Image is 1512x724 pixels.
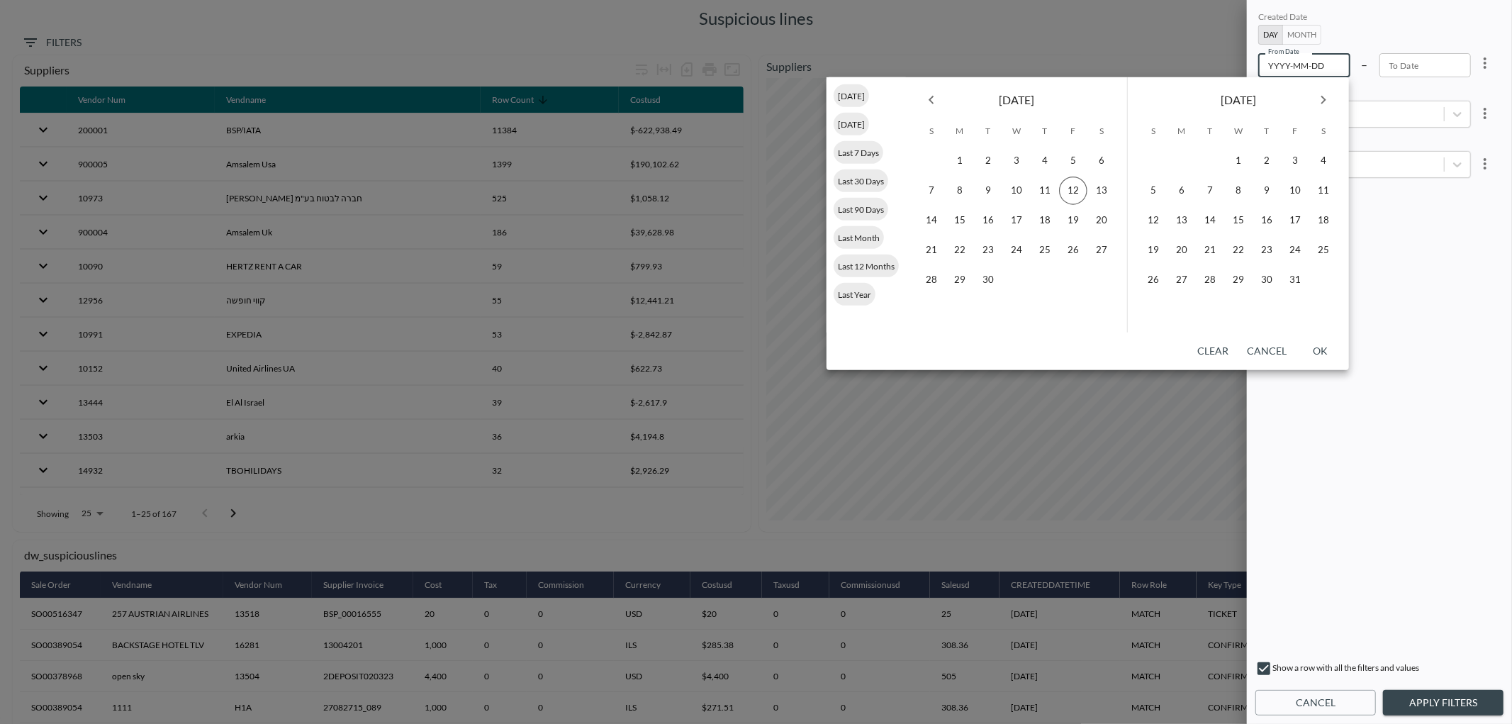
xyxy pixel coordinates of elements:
button: 23 [1253,236,1281,264]
button: Cancel [1241,338,1292,364]
button: OK [1298,338,1343,364]
button: 1 [946,147,974,175]
button: 19 [1059,206,1087,235]
div: Last Year [834,283,875,306]
button: 22 [1224,236,1253,264]
button: 30 [974,266,1002,294]
span: Saturday [1089,117,1114,145]
span: [DATE] [1221,90,1256,110]
button: 25 [1031,236,1059,264]
span: Last Year [834,289,875,299]
button: 3 [1002,147,1031,175]
button: 16 [974,206,1002,235]
span: Tuesday [1197,117,1223,145]
button: 5 [1059,147,1087,175]
button: 28 [1196,266,1224,294]
button: 20 [1167,236,1196,264]
button: 4 [1309,147,1338,175]
button: 10 [1002,177,1031,205]
button: 29 [946,266,974,294]
span: Last 12 Months [834,260,899,271]
button: 17 [1281,206,1309,235]
button: 4 [1031,147,1059,175]
button: Clear [1190,338,1236,364]
button: 11 [1031,177,1059,205]
input: YYYY-MM-DD [1379,53,1472,77]
button: 13 [1087,177,1116,205]
button: 28 [917,266,946,294]
button: 7 [917,177,946,205]
div: [DATE] [834,84,869,107]
button: Month [1282,25,1321,45]
button: Cancel [1255,690,1376,716]
button: 5 [1139,177,1167,205]
button: Previous month [917,86,946,114]
div: Vendor [1258,90,1471,101]
div: Last Month [834,226,884,249]
div: Last 7 Days [834,141,883,164]
button: 14 [917,206,946,235]
button: 24 [1002,236,1031,264]
input: YYYY-MM-DD [1258,53,1350,77]
button: 6 [1167,177,1196,205]
button: 18 [1309,206,1338,235]
button: 25 [1309,236,1338,264]
button: 13 [1167,206,1196,235]
button: 3 [1281,147,1309,175]
span: Tuesday [975,117,1001,145]
span: [DATE] [999,90,1034,110]
span: Wednesday [1004,117,1029,145]
span: Wednesday [1226,117,1251,145]
span: [DATE] [834,118,869,129]
span: Sunday [919,117,944,145]
span: [DATE] [834,90,869,101]
button: 24 [1281,236,1309,264]
button: 2 [1253,147,1281,175]
div: Last 12 Months [834,255,899,277]
button: 31 [1281,266,1309,294]
span: Monday [1169,117,1194,145]
p: – [1362,56,1368,72]
button: 2 [974,147,1002,175]
div: Created Date [1258,11,1471,25]
button: 9 [1253,177,1281,205]
span: Thursday [1032,117,1058,145]
button: 27 [1087,236,1116,264]
button: 6 [1087,147,1116,175]
label: From Date [1268,47,1299,56]
button: more [1471,49,1499,77]
span: Saturday [1311,117,1336,145]
button: 8 [946,177,974,205]
button: 8 [1224,177,1253,205]
button: 26 [1059,236,1087,264]
button: 15 [1224,206,1253,235]
span: Last 30 Days [834,175,888,186]
button: 9 [974,177,1002,205]
button: 23 [974,236,1002,264]
button: 12 [1059,177,1087,205]
button: 27 [1167,266,1196,294]
button: Day [1258,25,1283,45]
button: 14 [1196,206,1224,235]
div: Show a row with all the filters and values [1255,660,1503,683]
button: 17 [1002,206,1031,235]
span: Monday [947,117,973,145]
span: Last 90 Days [834,204,888,214]
button: 16 [1253,206,1281,235]
span: Last Month [834,232,884,243]
button: 10 [1281,177,1309,205]
button: Apply Filters [1383,690,1503,716]
div: [DATE] [834,113,869,135]
span: Friday [1060,117,1086,145]
div: Last 90 Days [834,198,888,221]
span: Friday [1282,117,1308,145]
button: 19 [1139,236,1167,264]
button: 26 [1139,266,1167,294]
div: Vendor Account Num [1258,140,1471,151]
button: 29 [1224,266,1253,294]
button: 15 [946,206,974,235]
button: Next month [1309,86,1338,114]
div: Last 30 Days [834,169,888,192]
span: Sunday [1141,117,1166,145]
button: more [1471,99,1499,128]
